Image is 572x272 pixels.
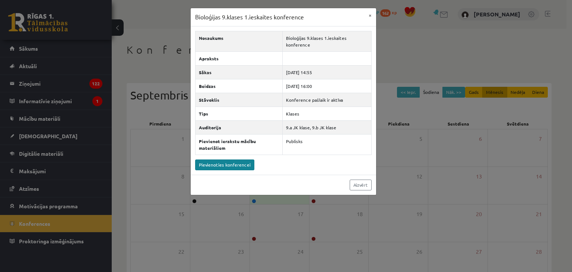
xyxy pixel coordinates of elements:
th: Pievienot ierakstu mācību materiāliem [195,134,283,155]
th: Tips [195,107,283,120]
th: Auditorija [195,120,283,134]
td: 9.a JK klase, 9.b JK klase [283,120,371,134]
td: Publisks [283,134,371,155]
h3: Bioloģijas 9.klases 1.ieskaites konference [195,13,304,22]
a: Pievienoties konferencei [195,159,254,170]
th: Apraksts [195,51,283,65]
td: Klases [283,107,371,120]
button: × [364,8,376,22]
th: Stāvoklis [195,93,283,107]
th: Sākas [195,65,283,79]
td: Konference pašlaik ir aktīva [283,93,371,107]
td: [DATE] 16:00 [283,79,371,93]
a: Aizvērt [350,180,372,190]
td: Bioloģijas 9.klases 1.ieskaites konference [283,31,371,51]
th: Nosaukums [195,31,283,51]
td: [DATE] 14:55 [283,65,371,79]
th: Beidzas [195,79,283,93]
